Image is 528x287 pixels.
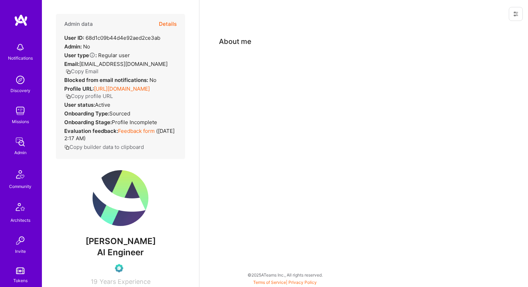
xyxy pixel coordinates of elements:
div: No [64,43,90,50]
span: Years Experience [100,278,151,285]
button: Details [159,14,177,34]
div: Regular user [64,52,130,59]
img: tokens [16,267,24,274]
div: Community [9,183,31,190]
span: 19 [91,278,97,285]
span: | [253,280,317,285]
div: Tokens [13,277,28,284]
strong: User type : [64,52,97,59]
img: teamwork [13,104,27,118]
i: icon Copy [66,94,71,99]
strong: Profile URL: [64,85,94,92]
button: Copy builder data to clipboard [64,143,144,151]
img: Invite [13,234,27,248]
a: Privacy Policy [288,280,317,285]
img: User Avatar [93,170,148,226]
div: 68d1c09b44d4e92aed2ce3ab [64,34,160,41]
a: [URL][DOMAIN_NAME] [94,85,150,92]
img: Evaluation Call Pending [115,264,123,272]
img: admin teamwork [13,135,27,149]
i: Help [89,52,95,58]
strong: Onboarding Stage: [64,119,112,126]
span: AI Engineer [97,247,144,257]
div: Admin [14,149,27,156]
div: Missions [12,118,29,125]
button: Copy profile URL [66,92,113,100]
span: [EMAIL_ADDRESS][DOMAIN_NAME] [79,61,168,67]
div: No [64,76,156,84]
img: bell [13,40,27,54]
img: Community [12,166,29,183]
h4: Admin data [64,21,93,27]
div: Notifications [8,54,33,62]
span: [PERSON_NAME] [56,236,185,247]
img: discovery [13,73,27,87]
strong: User status: [64,101,95,108]
span: sourced [109,110,130,117]
button: Copy Email [66,68,98,75]
i: icon Copy [64,145,69,150]
div: ( [DATE] 2:17 AM ) [64,127,177,142]
strong: Blocked from email notifications: [64,77,149,83]
strong: Evaluation feedback: [64,128,118,134]
span: Active [95,101,110,108]
strong: Admin: [64,43,82,50]
div: Invite [15,248,26,255]
strong: User ID: [64,35,84,41]
img: Architects [12,200,29,217]
i: icon Copy [66,69,71,74]
div: Discovery [10,87,30,94]
a: Terms of Service [253,280,286,285]
img: logo [14,14,28,27]
div: © 2025 ATeams Inc., All rights reserved. [42,266,528,284]
a: Feedback form [118,128,155,134]
span: Profile Incomplete [112,119,157,126]
div: Architects [10,217,30,224]
strong: Onboarding Type: [64,110,109,117]
div: About me [219,36,251,47]
strong: Email: [64,61,79,67]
